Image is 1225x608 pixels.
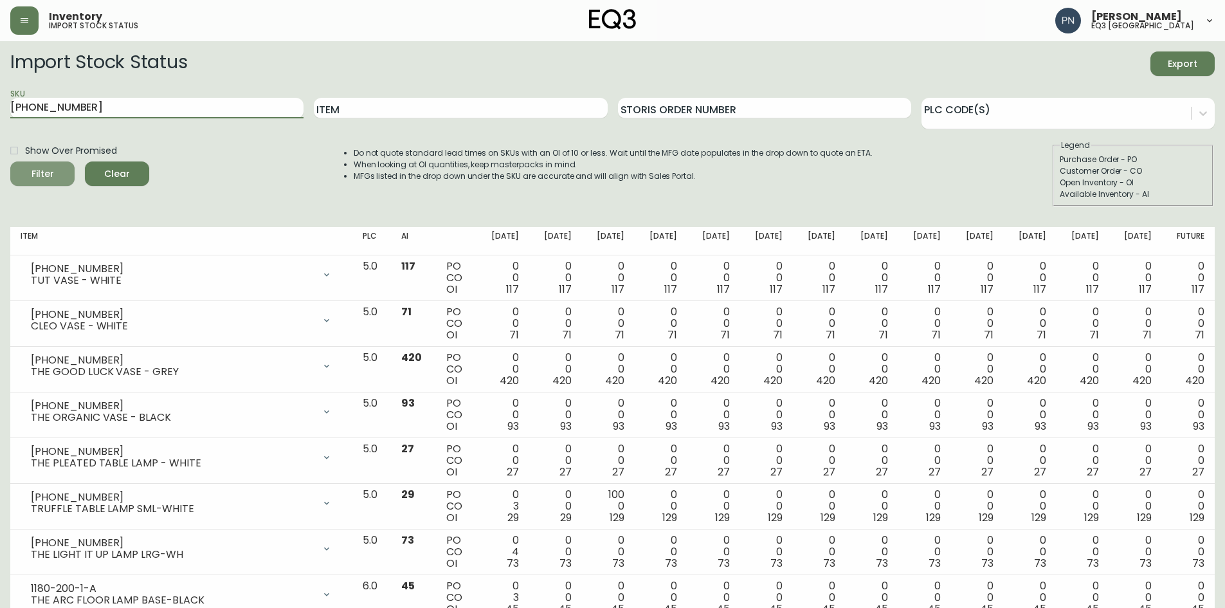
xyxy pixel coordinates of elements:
[1132,373,1152,388] span: 420
[1014,443,1046,478] div: 0 0
[401,533,414,548] span: 73
[1142,327,1152,342] span: 71
[929,419,941,434] span: 93
[446,465,457,479] span: OI
[926,510,941,525] span: 129
[1192,465,1204,479] span: 27
[1067,261,1099,295] div: 0 0
[1140,419,1152,434] span: 93
[750,443,783,478] div: 0 0
[1060,177,1206,189] div: Open Inventory - OI
[540,261,572,295] div: 0 0
[740,227,793,255] th: [DATE]
[645,352,677,387] div: 0 0
[961,306,994,341] div: 0 0
[1120,352,1152,387] div: 0 0
[635,227,687,255] th: [DATE]
[1060,189,1206,200] div: Available Inventory - AI
[823,556,835,571] span: 73
[506,282,519,297] span: 117
[1192,282,1204,297] span: 117
[592,261,624,295] div: 0 0
[476,227,529,255] th: [DATE]
[31,492,314,503] div: [PHONE_NUMBER]
[31,355,314,366] div: [PHONE_NUMBER]
[562,327,572,342] span: 71
[31,549,314,560] div: THE LIGHT IT UP LAMP LRG-WH
[816,373,835,388] span: 420
[559,465,572,479] span: 27
[1091,12,1182,22] span: [PERSON_NAME]
[1172,261,1204,295] div: 0 0
[1067,489,1099,524] div: 0 0
[1014,306,1046,341] div: 0 0
[698,535,730,569] div: 0 0
[1067,443,1099,478] div: 0 0
[21,261,342,289] div: [PHONE_NUMBER]TUT VASE - WHITE
[352,255,391,301] td: 5.0
[1060,154,1206,165] div: Purchase Order - PO
[929,556,941,571] span: 73
[1120,261,1152,295] div: 0 0
[401,350,422,365] span: 420
[610,510,624,525] span: 129
[921,373,941,388] span: 420
[487,398,519,432] div: 0 0
[1172,535,1204,569] div: 0 0
[1014,398,1046,432] div: 0 0
[1086,282,1099,297] span: 117
[613,419,624,434] span: 93
[1031,510,1046,525] span: 129
[352,347,391,392] td: 5.0
[31,263,314,275] div: [PHONE_NUMBER]
[664,282,677,297] span: 117
[856,306,888,341] div: 0 0
[763,373,783,388] span: 420
[803,352,835,387] div: 0 0
[1192,556,1204,571] span: 73
[592,489,624,524] div: 100 0
[875,282,888,297] span: 117
[31,446,314,457] div: [PHONE_NUMBER]
[1014,489,1046,524] div: 0 0
[768,510,783,525] span: 129
[1120,443,1152,478] div: 0 0
[717,282,730,297] span: 117
[540,398,572,432] div: 0 0
[698,352,730,387] div: 0 0
[21,535,342,563] div: [PHONE_NUMBER]THE LIGHT IT UP LAMP LRG-WH
[1172,398,1204,432] div: 0 0
[559,556,572,571] span: 73
[909,352,941,387] div: 0 0
[750,489,783,524] div: 0 0
[793,227,846,255] th: [DATE]
[645,489,677,524] div: 0 0
[1014,261,1046,295] div: 0 0
[401,487,415,502] span: 29
[446,261,466,295] div: PO CO
[770,282,783,297] span: 117
[876,419,888,434] span: 93
[1091,22,1194,30] h5: eq3 [GEOGRAPHIC_DATA]
[698,489,730,524] div: 0 0
[1014,535,1046,569] div: 0 0
[507,510,519,525] span: 29
[750,352,783,387] div: 0 0
[982,419,994,434] span: 93
[665,465,677,479] span: 27
[1027,373,1046,388] span: 420
[540,306,572,341] div: 0 0
[711,373,730,388] span: 420
[21,489,342,517] div: [PHONE_NUMBER]TRUFFLE TABLE LAMP SML-WHITE
[1014,352,1046,387] div: 0 0
[487,443,519,478] div: 0 0
[869,373,888,388] span: 420
[715,510,730,525] span: 129
[1172,306,1204,341] div: 0 0
[771,419,783,434] span: 93
[10,161,75,186] button: Filter
[1034,556,1046,571] span: 73
[446,419,457,434] span: OI
[446,306,466,341] div: PO CO
[909,261,941,295] div: 0 0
